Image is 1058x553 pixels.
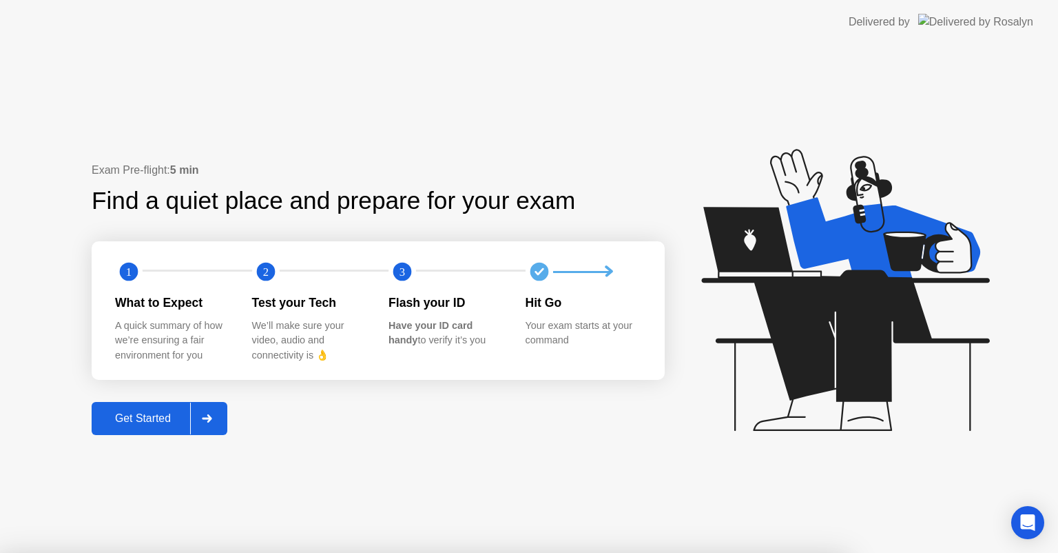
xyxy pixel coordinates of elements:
b: Have your ID card handy [388,320,473,346]
div: Delivered by [849,14,910,30]
b: 5 min [170,164,199,176]
div: Flash your ID [388,294,504,312]
div: Exam Pre-flight: [92,162,665,179]
div: Open Intercom Messenger [1011,506,1044,539]
div: Test your Tech [252,294,367,312]
div: to verify it’s you [388,319,504,348]
div: Find a quiet place and prepare for your exam [92,183,577,219]
div: We’ll make sure your video, audio and connectivity is 👌 [252,319,367,363]
div: Hit Go [526,294,641,312]
div: Get Started [96,412,190,425]
div: A quick summary of how we’re ensuring a fair environment for you [115,319,230,363]
text: 2 [262,265,268,279]
text: 3 [400,265,405,279]
text: 1 [126,265,132,279]
div: Your exam starts at your command [526,319,641,348]
img: Delivered by Rosalyn [918,14,1033,30]
div: What to Expect [115,294,230,312]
